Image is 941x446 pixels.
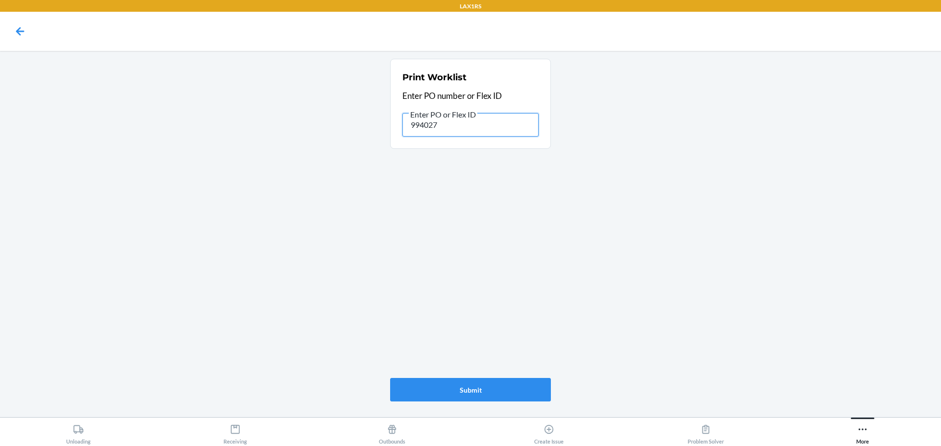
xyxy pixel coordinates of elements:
div: Unloading [66,420,91,445]
span: Enter PO or Flex ID [409,110,477,119]
button: Receiving [157,418,314,445]
div: Receiving [223,420,247,445]
button: Outbounds [314,418,470,445]
input: Enter PO or Flex ID [402,113,539,137]
div: Create Issue [534,420,564,445]
button: Submit [390,378,551,401]
p: LAX1RS [460,2,481,11]
button: Problem Solver [627,418,784,445]
p: Enter PO number or Flex ID [402,90,539,102]
div: Outbounds [379,420,405,445]
h2: Print Worklist [402,71,467,84]
button: More [784,418,941,445]
button: Create Issue [470,418,627,445]
div: Problem Solver [688,420,724,445]
div: More [856,420,869,445]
